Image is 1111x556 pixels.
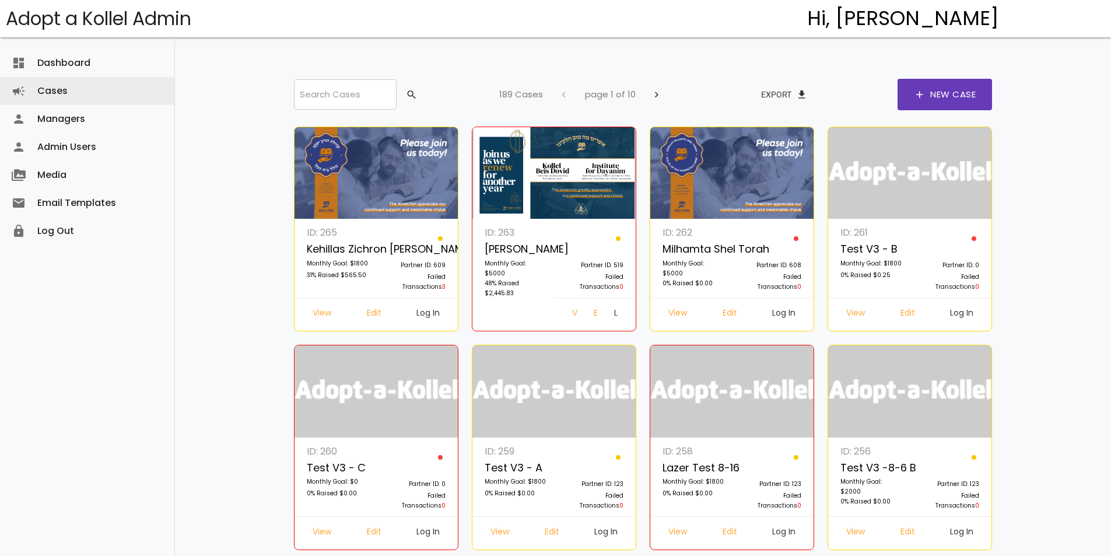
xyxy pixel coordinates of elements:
[898,79,992,110] a: addNew Case
[840,225,903,240] p: ID: 261
[941,304,983,325] a: Log In
[619,501,623,510] span: 0
[376,225,452,298] a: Partner ID: 609 Failed Transactions3
[407,523,449,544] a: Log In
[485,240,548,258] p: [PERSON_NAME]
[713,304,746,325] a: Edit
[560,491,623,510] p: Failed Transactions
[752,84,817,105] button: Exportfile_download
[663,225,726,240] p: ID: 262
[376,443,452,516] a: Partner ID: 0 Failed Transactions0
[307,270,370,282] p: 31% Raised $565.50
[485,477,548,488] p: Monthly Goal: $1800
[840,496,903,508] p: 0% Raised $0.00
[499,87,543,102] p: 189 Cases
[891,304,924,325] a: Edit
[478,225,554,304] a: ID: 263 [PERSON_NAME] Monthly Goal: $5000 48% Raised $2,445.83
[481,523,518,544] a: View
[295,127,458,219] img: MnsSBcA6lZ.y5WEhTf2vm.jpg
[12,161,26,189] i: perm_media
[663,477,726,488] p: Monthly Goal: $1800
[485,443,548,459] p: ID: 259
[584,304,605,325] a: Edit
[797,282,801,291] span: 0
[763,304,805,325] a: Log In
[663,240,726,258] p: Milhamta Shel Torah
[300,443,376,516] a: ID: 260 Test v3 - c Monthly Goal: $0 0% Raised $0.00
[651,84,663,105] span: chevron_right
[797,501,801,510] span: 0
[642,84,672,105] button: chevron_right
[485,278,548,298] p: 48% Raised $2,445.83
[891,523,924,544] a: Edit
[12,133,26,161] i: person
[307,240,370,258] p: Kehillas Zichron [PERSON_NAME] of [GEOGRAPHIC_DATA]
[656,443,732,516] a: ID: 258 Lazer Test 8-16 Monthly Goal: $1800 0% Raised $0.00
[663,258,726,278] p: Monthly Goal: $5000
[307,443,370,459] p: ID: 260
[307,477,370,488] p: Monthly Goal: $0
[554,443,630,516] a: Partner ID: 123 Failed Transactions0
[732,225,808,298] a: Partner ID: 608 Failed Transactions0
[383,272,446,292] p: Failed Transactions
[485,488,548,500] p: 0% Raised $0.00
[807,8,999,30] h4: Hi, [PERSON_NAME]
[535,523,569,544] a: Edit
[837,523,874,544] a: View
[840,240,903,258] p: Test v3 - B
[916,491,979,510] p: Failed Transactions
[975,282,979,291] span: 0
[605,304,627,325] a: Log In
[485,459,548,477] p: Test v3 - A
[916,479,979,491] p: Partner ID: 123
[560,479,623,491] p: Partner ID: 123
[307,459,370,477] p: Test v3 - c
[358,304,391,325] a: Edit
[307,258,370,270] p: Monthly Goal: $1800
[303,523,341,544] a: View
[910,225,986,298] a: Partner ID: 0 Failed Transactions0
[834,225,910,298] a: ID: 261 Test v3 - B Monthly Goal: $1800 0% Raised $0.25
[12,189,26,217] i: email
[738,260,801,272] p: Partner ID: 608
[840,477,903,496] p: Monthly Goal: $2000
[12,217,26,245] i: lock
[472,127,636,219] img: I2vVEkmzLd.fvn3D5NTra.png
[478,443,554,516] a: ID: 259 Test v3 - A Monthly Goal: $1800 0% Raised $0.00
[12,77,26,105] i: campaign
[383,491,446,510] p: Failed Transactions
[472,345,636,438] img: logonobg.png
[837,304,874,325] a: View
[560,260,623,272] p: Partner ID: 519
[307,488,370,500] p: 0% Raised $0.00
[659,523,696,544] a: View
[663,488,726,500] p: 0% Raised $0.00
[12,105,26,133] i: person
[828,345,992,438] img: logonobg.png
[738,272,801,292] p: Failed Transactions
[485,225,548,240] p: ID: 263
[659,304,696,325] a: View
[442,282,446,291] span: 3
[406,84,418,105] span: search
[619,282,623,291] span: 0
[563,304,584,325] a: View
[485,258,548,278] p: Monthly Goal: $5000
[650,345,814,438] img: logonobg.png
[650,127,814,219] img: z9NQUo20Gg.X4VDNcvjTb.jpg
[663,459,726,477] p: Lazer Test 8-16
[738,479,801,491] p: Partner ID: 123
[840,443,903,459] p: ID: 256
[303,304,341,325] a: View
[397,84,425,105] button: search
[441,501,446,510] span: 0
[383,479,446,491] p: Partner ID: 0
[763,523,805,544] a: Log In
[840,258,903,270] p: Monthly Goal: $1800
[307,225,370,240] p: ID: 265
[560,272,623,292] p: Failed Transactions
[732,443,808,516] a: Partner ID: 123 Failed Transactions0
[663,443,726,459] p: ID: 258
[910,443,986,516] a: Partner ID: 123 Failed Transactions0
[295,345,458,438] img: logonobg.png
